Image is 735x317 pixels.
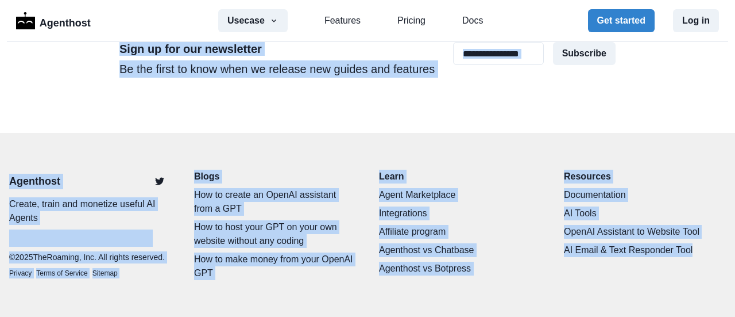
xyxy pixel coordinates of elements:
a: AI Tools [564,207,726,220]
a: Affiliate program [379,225,541,239]
h2: Sign up for our newsletter [119,42,435,56]
a: How to host your GPT on your own website without any coding [194,220,356,248]
a: How to make money from your OpenAI GPT [194,253,356,280]
img: Logo [16,12,35,29]
a: Integrations [379,207,541,220]
button: Log in [673,9,719,32]
button: Subscribe [553,42,616,65]
a: OpenAI Assistant to Website Tool [564,225,726,239]
a: Sitemap [92,268,118,278]
a: Agenthost vs Botpress [379,262,541,276]
a: Agenthost vs Chatbase [379,243,541,257]
a: Blogs [194,170,356,184]
p: Create, train and monetize useful AI Agents [9,197,171,225]
a: Twitter [148,170,171,193]
a: Pricing [397,14,425,28]
button: Get started [588,9,655,32]
p: © 2025 TheRoaming, Inc. All rights reserved. [9,251,171,263]
a: Docs [462,14,483,28]
a: Features [324,14,361,28]
a: AI Email & Text Responder Tool [564,243,726,257]
p: Be the first to know when we release new guides and features [119,60,435,78]
p: Agenthost [40,11,91,31]
button: Usecase [218,9,288,32]
p: Learn [379,170,541,184]
a: LogoAgenthost [16,11,91,31]
a: Agent Marketplace [379,188,541,202]
a: How to create an OpenAI assistant from a GPT [194,188,356,216]
p: Resources [564,170,726,184]
a: Terms of Service [36,268,87,278]
a: Agenthost [9,174,60,189]
a: Privacy [9,268,32,278]
a: Documentation [564,188,726,202]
